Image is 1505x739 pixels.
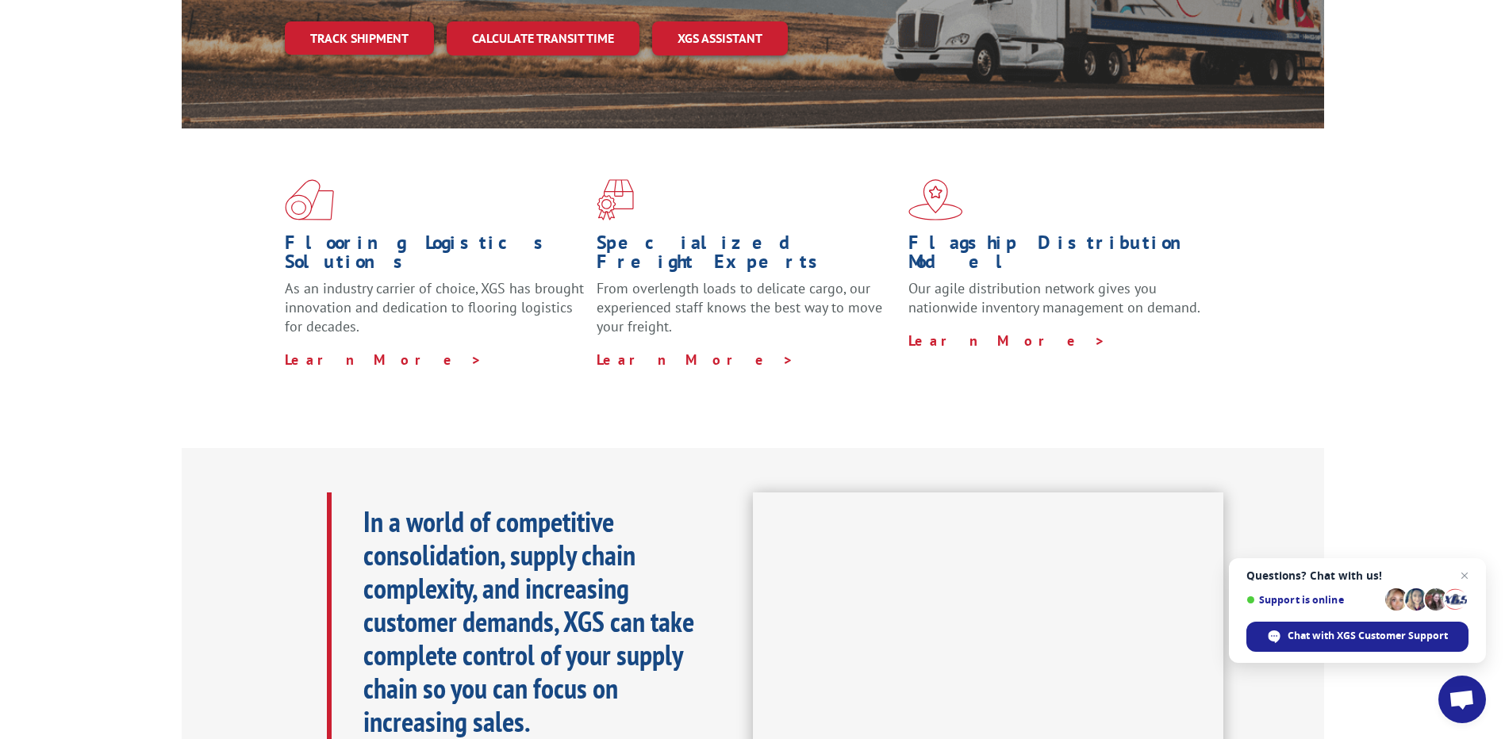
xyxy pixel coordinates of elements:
img: xgs-icon-focused-on-flooring-red [597,179,634,220]
a: XGS ASSISTANT [652,21,788,56]
span: Our agile distribution network gives you nationwide inventory management on demand. [908,279,1200,316]
span: Close chat [1455,566,1474,585]
div: Chat with XGS Customer Support [1246,622,1469,652]
p: From overlength loads to delicate cargo, our experienced staff knows the best way to move your fr... [597,279,896,350]
h1: Flooring Logistics Solutions [285,233,585,279]
img: xgs-icon-flagship-distribution-model-red [908,179,963,220]
a: Calculate transit time [447,21,639,56]
a: Track shipment [285,21,434,55]
span: Questions? Chat with us! [1246,569,1469,582]
img: xgs-icon-total-supply-chain-intelligence-red [285,179,334,220]
a: Learn More > [908,331,1106,350]
a: Learn More > [285,350,482,369]
div: Open chat [1438,676,1486,723]
span: Support is online [1246,594,1380,606]
a: Learn More > [597,350,794,369]
span: Chat with XGS Customer Support [1288,629,1448,643]
h1: Flagship Distribution Model [908,233,1208,279]
h1: Specialized Freight Experts [597,233,896,279]
span: As an industry carrier of choice, XGS has brought innovation and dedication to flooring logistics... [285,279,584,335]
